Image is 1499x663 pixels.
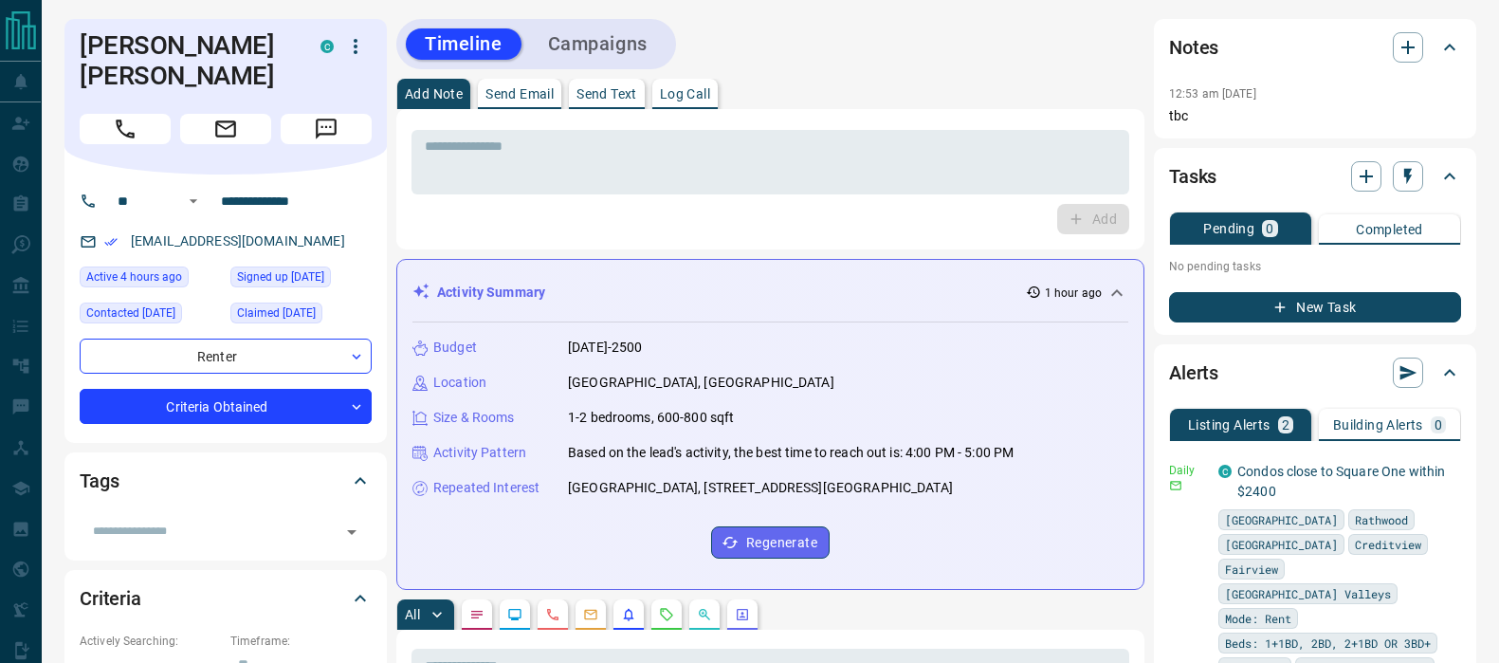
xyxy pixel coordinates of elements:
span: Contacted [DATE] [86,304,175,322]
button: Open [338,519,365,545]
p: 0 [1266,222,1273,235]
p: Completed [1356,223,1423,236]
h1: [PERSON_NAME] [PERSON_NAME] [80,30,292,91]
span: Signed up [DATE] [237,267,324,286]
p: All [405,608,420,621]
p: Activity Pattern [433,443,526,463]
p: 1-2 bedrooms, 600-800 sqft [568,408,734,428]
p: 1 hour ago [1045,285,1102,302]
span: [GEOGRAPHIC_DATA] Valleys [1225,584,1391,603]
div: Mon Aug 18 2025 [80,267,221,293]
span: Claimed [DATE] [237,304,316,322]
button: New Task [1169,292,1461,322]
p: [GEOGRAPHIC_DATA], [GEOGRAPHIC_DATA] [568,373,834,393]
p: 12:53 am [DATE] [1169,87,1256,101]
p: Pending [1203,222,1254,235]
p: Budget [433,338,477,358]
p: No pending tasks [1169,252,1461,281]
p: 2 [1282,418,1289,432]
h2: Notes [1169,32,1218,63]
div: Thu Aug 07 2025 [230,303,372,329]
div: Alerts [1169,350,1461,396]
svg: Opportunities [697,607,712,622]
span: Call [80,114,171,144]
div: Criteria [80,576,372,621]
button: Timeline [406,28,521,60]
div: Mon Aug 11 2025 [80,303,221,329]
svg: Email [1169,479,1182,492]
p: Location [433,373,486,393]
h2: Criteria [80,583,141,614]
span: Active 4 hours ago [86,267,182,286]
h2: Tasks [1169,161,1216,192]
svg: Requests [659,607,674,622]
p: Daily [1169,462,1207,479]
svg: Listing Alerts [621,607,636,622]
a: [EMAIL_ADDRESS][DOMAIN_NAME] [131,233,345,249]
a: Condos close to Square One within $2400 [1237,464,1445,499]
p: Log Call [660,87,710,101]
span: [GEOGRAPHIC_DATA] [1225,510,1338,529]
svg: Notes [469,607,484,622]
span: [GEOGRAPHIC_DATA] [1225,535,1338,554]
div: Criteria Obtained [80,389,372,424]
p: Size & Rooms [433,408,515,428]
div: condos.ca [320,40,334,53]
button: Campaigns [529,28,667,60]
svg: Email Verified [104,235,118,249]
button: Regenerate [711,526,830,559]
div: Renter [80,339,372,374]
div: Activity Summary1 hour ago [412,275,1128,310]
span: Creditview [1355,535,1421,554]
div: Notes [1169,25,1461,70]
svg: Agent Actions [735,607,750,622]
div: Tags [80,458,372,504]
span: Email [180,114,271,144]
div: Mon Jul 14 2025 [230,267,372,293]
p: Listing Alerts [1188,418,1270,432]
p: Send Text [576,87,637,101]
p: 0 [1435,418,1442,432]
svg: Calls [545,607,560,622]
span: Rathwood [1355,510,1408,529]
svg: Emails [583,607,598,622]
h2: Tags [80,466,119,496]
p: Building Alerts [1333,418,1423,432]
p: tbc [1169,106,1461,126]
p: Repeated Interest [433,478,539,498]
svg: Lead Browsing Activity [507,607,522,622]
p: [DATE]-2500 [568,338,642,358]
span: Beds: 1+1BD, 2BD, 2+1BD OR 3BD+ [1225,634,1431,653]
p: Send Email [485,87,554,101]
span: Mode: Rent [1225,609,1291,628]
span: Message [281,114,372,144]
div: condos.ca [1218,465,1232,478]
p: [GEOGRAPHIC_DATA], [STREET_ADDRESS][GEOGRAPHIC_DATA] [568,478,953,498]
p: Add Note [405,87,463,101]
p: Actively Searching: [80,633,221,650]
p: Activity Summary [437,283,545,303]
p: Timeframe: [230,633,372,650]
p: Based on the lead's activity, the best time to reach out is: 4:00 PM - 5:00 PM [568,443,1014,463]
span: Fairview [1225,560,1278,579]
button: Open [182,190,205,212]
div: Tasks [1169,154,1461,199]
h2: Alerts [1169,358,1218,388]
